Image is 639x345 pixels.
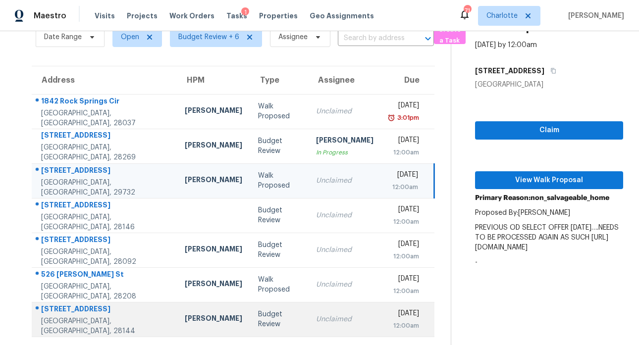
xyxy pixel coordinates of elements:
div: [STREET_ADDRESS] [41,235,169,247]
img: Overdue Alarm Icon [387,113,395,123]
p: Proposed By: [PERSON_NAME] [475,208,623,218]
th: Address [32,66,177,94]
div: Unclaimed [316,210,373,220]
div: 1842 Rock Springs Cir [41,96,169,108]
div: [DATE] [389,204,419,217]
div: 12:00am [389,321,419,331]
div: [GEOGRAPHIC_DATA] [475,80,623,90]
span: Visits [95,11,115,21]
div: [DATE] by 12:00am [475,40,537,50]
span: Projects [127,11,158,21]
span: View Walk Proposal [483,174,615,187]
div: [GEOGRAPHIC_DATA], [GEOGRAPHIC_DATA], 28146 [41,212,169,232]
div: [GEOGRAPHIC_DATA], [GEOGRAPHIC_DATA], 28208 [41,282,169,301]
div: [GEOGRAPHIC_DATA], [GEOGRAPHIC_DATA], 29732 [41,178,169,197]
div: Unclaimed [316,280,373,290]
button: Claim [475,121,623,140]
div: 1 [241,7,249,17]
h5: [STREET_ADDRESS] [475,66,544,76]
div: Unclaimed [316,314,373,324]
div: [DATE] [389,274,419,286]
span: Assignee [278,32,308,42]
span: Create a Task [439,24,461,47]
div: 71 [464,6,471,16]
div: 12:00am [389,286,419,296]
div: [DATE] [389,308,419,321]
div: Walk Proposed [258,171,300,191]
div: Walk Proposed [258,101,300,121]
div: [DATE] [389,239,419,251]
div: 12:00am [389,251,419,261]
div: Budget Review [258,205,300,225]
span: [PERSON_NAME] [564,11,624,21]
div: [PERSON_NAME] [185,279,242,291]
button: Open [421,32,435,46]
div: [DATE] [389,170,418,182]
div: 12:00am [389,217,419,227]
span: Maestro [34,11,66,21]
div: Budget Review [258,240,300,260]
div: [PERSON_NAME] [185,105,242,118]
div: [GEOGRAPHIC_DATA], [GEOGRAPHIC_DATA], 28144 [41,316,169,336]
span: Claim [483,124,615,137]
div: 12:00am [389,182,418,192]
span: Budget Review + 6 [178,32,239,42]
p: - [475,257,623,267]
div: [PERSON_NAME] [185,313,242,326]
div: 3:01pm [395,113,419,123]
div: [PERSON_NAME] [185,175,242,187]
div: [GEOGRAPHIC_DATA], [GEOGRAPHIC_DATA], 28092 [41,247,169,267]
th: HPM [177,66,250,94]
div: 12:00am [389,148,419,157]
div: [GEOGRAPHIC_DATA], [GEOGRAPHIC_DATA], 28269 [41,143,169,162]
span: Properties [259,11,298,21]
div: [STREET_ADDRESS] [41,304,169,316]
div: [DATE] [389,100,419,113]
div: [GEOGRAPHIC_DATA], [GEOGRAPHIC_DATA], 28037 [41,108,169,128]
div: [STREET_ADDRESS] [41,130,169,143]
div: Budget Review [258,309,300,329]
th: Type [250,66,308,94]
input: Search by address [338,31,406,46]
span: Geo Assignments [310,11,374,21]
div: [STREET_ADDRESS] [41,165,169,178]
span: Tasks [226,12,247,19]
div: Unclaimed [316,245,373,255]
div: Unclaimed [316,106,373,116]
button: Copy Address [544,62,558,80]
div: [PERSON_NAME] [185,140,242,152]
div: Unclaimed [316,176,373,186]
div: In Progress [316,148,373,157]
div: [DATE] [389,135,419,148]
span: Date Range [44,32,82,42]
span: Open [121,32,139,42]
span: Work Orders [169,11,214,21]
div: [PERSON_NAME] [185,244,242,256]
h2: Walk Proposed [475,22,562,32]
div: [STREET_ADDRESS] [41,200,169,212]
p: PREVIOUS OD SELECT OFFER [DATE]….NEEDS TO BE PROCESSED AGAIN AS SUCH [URL][DOMAIN_NAME] [475,223,623,252]
th: Assignee [308,66,381,94]
div: 526 [PERSON_NAME] St [41,269,169,282]
th: Due [381,66,434,94]
span: Charlotte [486,11,518,21]
button: View Walk Proposal [475,171,623,190]
div: Walk Proposed [258,275,300,295]
div: [PERSON_NAME] [316,135,373,148]
div: Budget Review [258,136,300,156]
b: Primary Reason: non_salvageable_home [475,195,609,201]
button: Create a Task [434,27,466,44]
